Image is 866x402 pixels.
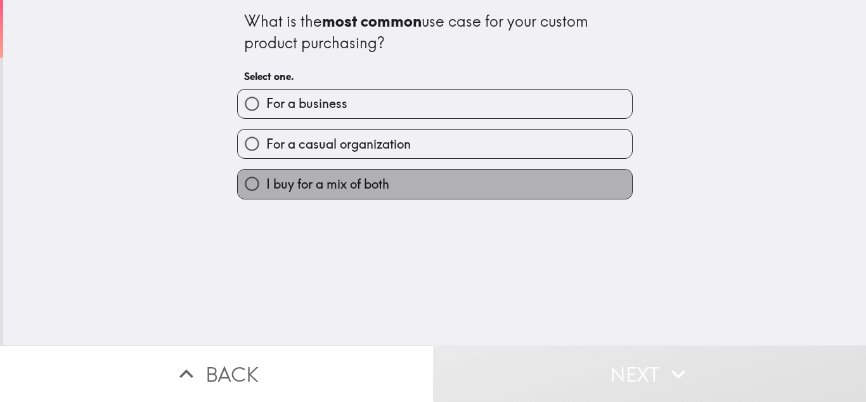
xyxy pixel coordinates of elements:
[266,135,411,153] span: For a casual organization
[238,170,632,198] button: I buy for a mix of both
[433,345,866,402] button: Next
[244,69,626,83] h6: Select one.
[238,90,632,118] button: For a business
[322,11,422,30] b: most common
[244,11,626,53] div: What is the use case for your custom product purchasing?
[266,95,347,112] span: For a business
[266,175,389,193] span: I buy for a mix of both
[238,130,632,158] button: For a casual organization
